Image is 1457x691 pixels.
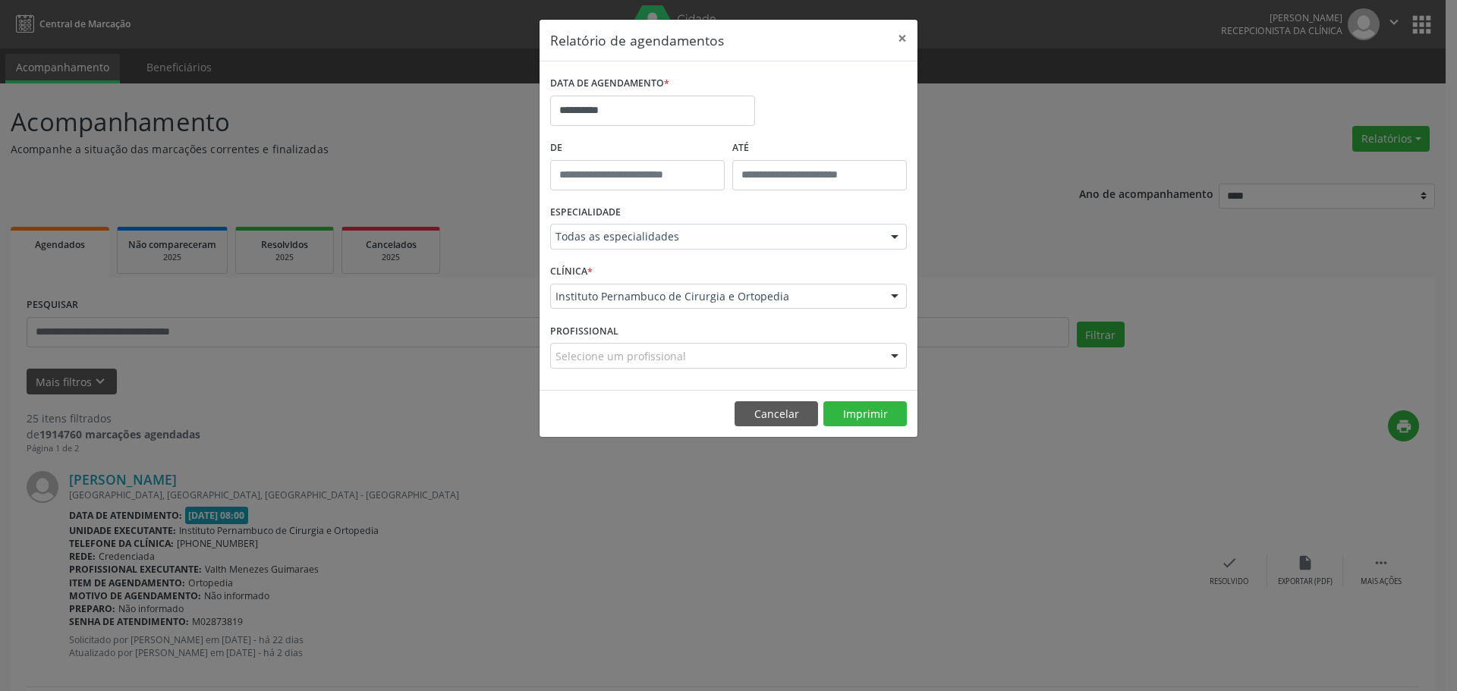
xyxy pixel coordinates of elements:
[823,401,907,427] button: Imprimir
[550,201,621,225] label: ESPECIALIDADE
[550,137,725,160] label: De
[555,289,876,304] span: Instituto Pernambuco de Cirurgia e Ortopedia
[887,20,917,57] button: Close
[550,72,669,96] label: DATA DE AGENDAMENTO
[555,229,876,244] span: Todas as especialidades
[735,401,818,427] button: Cancelar
[550,30,724,50] h5: Relatório de agendamentos
[550,260,593,284] label: CLÍNICA
[550,319,618,343] label: PROFISSIONAL
[555,348,686,364] span: Selecione um profissional
[732,137,907,160] label: ATÉ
